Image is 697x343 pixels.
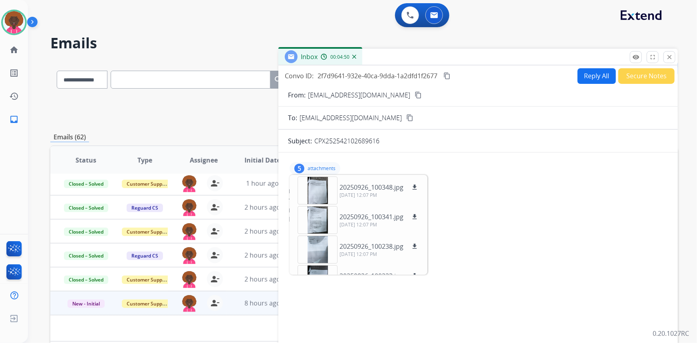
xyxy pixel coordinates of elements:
[288,90,306,100] p: From:
[578,68,616,84] button: Reply All
[210,226,220,236] mat-icon: person_remove
[289,214,667,224] div: Here is the police report
[244,251,280,260] span: 2 hours ago
[300,113,402,123] span: [EMAIL_ADDRESS][DOMAIN_NAME]
[244,227,280,236] span: 2 hours ago
[308,90,410,100] p: [EMAIL_ADDRESS][DOMAIN_NAME]
[289,187,667,195] div: From:
[64,204,108,212] span: Closed – Solved
[308,165,336,172] p: attachments
[340,192,419,198] p: [DATE] 12:07 PM
[64,180,108,188] span: Closed – Solved
[653,329,689,338] p: 0.20.1027RC
[288,113,297,123] p: To:
[244,203,280,212] span: 2 hours ago
[340,251,419,258] p: [DATE] 12:07 PM
[443,72,451,79] mat-icon: content_copy
[406,114,413,121] mat-icon: content_copy
[181,247,197,264] img: agent-avatar
[340,271,403,281] p: 20250926_100223.jpg
[122,299,174,308] span: Customer Support
[244,299,280,307] span: 8 hours ago
[122,228,174,236] span: Customer Support
[210,202,220,212] mat-icon: person_remove
[666,54,673,61] mat-icon: close
[137,155,152,165] span: Type
[415,91,422,99] mat-icon: content_copy
[340,182,403,192] p: 20250926_100348.jpg
[288,136,312,146] p: Subject:
[64,252,108,260] span: Closed – Solved
[301,52,318,61] span: Inbox
[289,206,667,214] div: Date:
[9,91,19,101] mat-icon: history
[181,223,197,240] img: agent-avatar
[210,274,220,284] mat-icon: person_remove
[50,132,89,142] p: Emails (62)
[246,179,279,188] span: 1 hour ago
[210,298,220,308] mat-icon: person_remove
[75,155,96,165] span: Status
[244,155,280,165] span: Initial Date
[314,136,379,146] p: CPX252542102689616
[64,228,108,236] span: Closed – Solved
[190,155,218,165] span: Assignee
[330,54,349,60] span: 00:04:50
[210,250,220,260] mat-icon: person_remove
[9,45,19,55] mat-icon: home
[3,11,25,34] img: avatar
[618,68,675,84] button: Secure Notes
[289,197,667,205] div: To:
[340,222,419,228] p: [DATE] 12:07 PM
[127,204,163,212] span: Reguard CS
[632,54,639,61] mat-icon: remove_red_eye
[274,75,283,85] mat-icon: search
[210,178,220,188] mat-icon: person_remove
[340,242,403,251] p: 20250926_100238.jpg
[181,199,197,216] img: agent-avatar
[294,164,304,173] div: 5
[122,180,174,188] span: Customer Support
[9,68,19,78] mat-icon: list_alt
[411,243,418,250] mat-icon: download
[181,295,197,312] img: agent-avatar
[181,175,197,192] img: agent-avatar
[64,276,108,284] span: Closed – Solved
[411,213,418,220] mat-icon: download
[181,271,197,288] img: agent-avatar
[411,184,418,191] mat-icon: download
[127,252,163,260] span: Reguard CS
[244,275,280,284] span: 2 hours ago
[122,276,174,284] span: Customer Support
[50,35,678,51] h2: Emails
[340,212,403,222] p: 20250926_100341.jpg
[318,71,437,80] span: 2f7d9641-932e-40ca-9dda-1a2dfd1f2677
[9,115,19,124] mat-icon: inbox
[649,54,656,61] mat-icon: fullscreen
[411,272,418,280] mat-icon: download
[285,71,314,81] p: Convo ID:
[68,299,105,308] span: New - Initial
